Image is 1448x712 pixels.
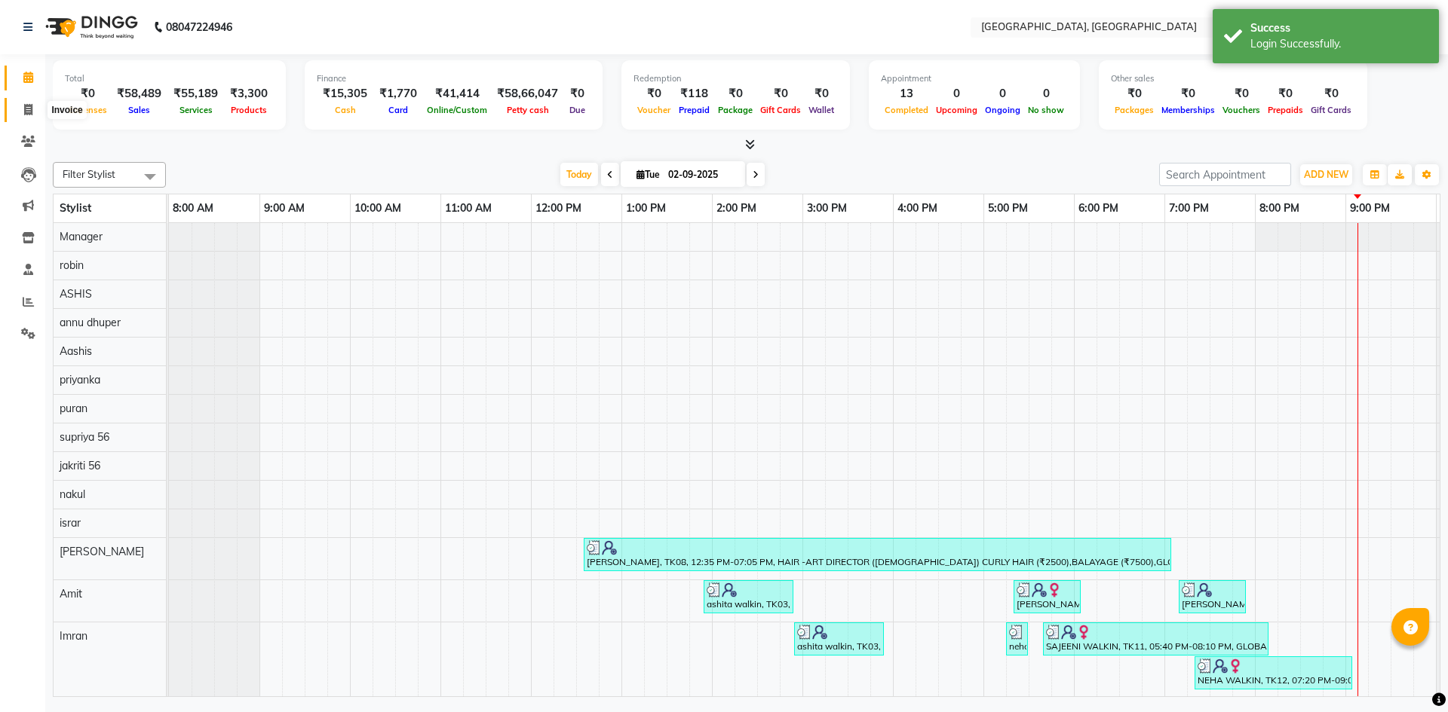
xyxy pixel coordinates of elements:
[756,85,805,102] div: ₹0
[664,163,739,186] input: 2025-09-02
[1250,36,1428,52] div: Login Successfully.
[1045,625,1267,653] div: SAJEENI WALKIN, TK11, 05:40 PM-08:10 PM, GLOBAL COLOUR (₹4500)
[1024,85,1068,102] div: 0
[1111,72,1355,85] div: Other sales
[1307,105,1355,115] span: Gift Cards
[423,105,491,115] span: Online/Custom
[60,373,100,387] span: priyanka
[796,625,882,653] div: ashita walkin, TK03, 02:55 PM-03:55 PM, IRONING (₹1500)
[633,169,664,180] span: Tue
[622,197,670,219] a: 1:00 PM
[805,85,838,102] div: ₹0
[373,85,423,102] div: ₹1,770
[984,197,1032,219] a: 5:00 PM
[633,85,674,102] div: ₹0
[1264,105,1307,115] span: Prepaids
[60,344,92,358] span: Aashis
[60,287,92,301] span: ASHIS
[169,197,217,219] a: 8:00 AM
[1159,163,1291,186] input: Search Appointment
[713,197,760,219] a: 2:00 PM
[1075,197,1122,219] a: 6:00 PM
[63,168,115,180] span: Filter Stylist
[60,316,121,329] span: annu dhuper
[60,587,82,600] span: Amit
[167,85,224,102] div: ₹55,189
[1111,85,1158,102] div: ₹0
[331,105,360,115] span: Cash
[932,105,981,115] span: Upcoming
[503,105,553,115] span: Petty cash
[1219,105,1264,115] span: Vouchers
[1304,169,1348,180] span: ADD NEW
[532,197,585,219] a: 12:00 PM
[1158,105,1219,115] span: Memberships
[491,85,564,102] div: ₹58,66,047
[564,85,591,102] div: ₹0
[351,197,405,219] a: 10:00 AM
[60,430,109,444] span: supriya 56
[805,105,838,115] span: Wallet
[1165,197,1213,219] a: 7:00 PM
[881,105,932,115] span: Completed
[981,105,1024,115] span: Ongoing
[714,85,756,102] div: ₹0
[60,258,84,272] span: robin
[1250,20,1428,36] div: Success
[111,85,167,102] div: ₹58,489
[932,85,981,102] div: 0
[1346,197,1394,219] a: 9:00 PM
[60,545,144,558] span: [PERSON_NAME]
[675,105,713,115] span: Prepaid
[705,582,792,611] div: ashita walkin, TK03, 01:55 PM-02:55 PM, curly haircut plus detox (₹5000)
[566,105,589,115] span: Due
[585,540,1170,569] div: [PERSON_NAME], TK08, 12:35 PM-07:05 PM, HAIR -ART DIRECTOR ([DEMOGRAPHIC_DATA]) CURLY HAIR (₹2500...
[1158,85,1219,102] div: ₹0
[124,105,154,115] span: Sales
[1256,197,1303,219] a: 8:00 PM
[714,105,756,115] span: Package
[881,72,1068,85] div: Appointment
[60,629,87,643] span: Imran
[1307,85,1355,102] div: ₹0
[385,105,412,115] span: Card
[60,402,87,415] span: puran
[317,72,591,85] div: Finance
[803,197,851,219] a: 3:00 PM
[166,6,232,48] b: 08047224946
[65,85,111,102] div: ₹0
[423,85,491,102] div: ₹41,414
[317,85,373,102] div: ₹15,305
[60,201,91,215] span: Stylist
[1385,652,1433,697] iframe: chat widget
[560,163,598,186] span: Today
[260,197,308,219] a: 9:00 AM
[981,85,1024,102] div: 0
[38,6,142,48] img: logo
[65,72,274,85] div: Total
[633,105,674,115] span: Voucher
[1024,105,1068,115] span: No show
[227,105,271,115] span: Products
[1264,85,1307,102] div: ₹0
[441,197,495,219] a: 11:00 AM
[60,516,81,530] span: israr
[176,105,216,115] span: Services
[60,459,100,472] span: jakriti 56
[756,105,805,115] span: Gift Cards
[1111,105,1158,115] span: Packages
[1196,659,1351,687] div: NEHA WALKIN, TK12, 07:20 PM-09:05 PM, HAIR -ART DIRECTOR ([DEMOGRAPHIC_DATA]) CURLY HAIR (₹2500),...
[1008,625,1026,653] div: neha, TK04, 05:15 PM-05:17 PM, RETOUCH (₹1500)
[224,85,274,102] div: ₹3,300
[633,72,838,85] div: Redemption
[60,487,85,501] span: nakul
[674,85,714,102] div: ₹118
[1015,582,1079,611] div: [PERSON_NAME] walkin, TK06, 05:20 PM-06:05 PM, Hair - Creative Artist ([DEMOGRAPHIC_DATA]) (₹2000)
[1300,164,1352,185] button: ADD NEW
[1180,582,1244,611] div: [PERSON_NAME], TK10, 07:10 PM-07:55 PM, Hair - Creative Artist ([DEMOGRAPHIC_DATA]) (₹2000)
[60,230,103,243] span: Manager
[894,197,941,219] a: 4:00 PM
[1219,85,1264,102] div: ₹0
[48,101,86,119] div: Invoice
[881,85,932,102] div: 13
